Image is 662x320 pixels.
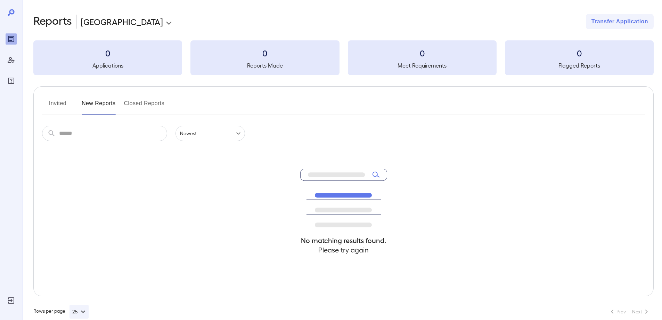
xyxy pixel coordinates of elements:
button: Transfer Application [586,14,654,29]
button: Closed Reports [124,98,165,115]
button: New Reports [82,98,116,115]
h3: 0 [33,47,182,58]
summary: 0Applications0Reports Made0Meet Requirements0Flagged Reports [33,40,654,75]
div: Rows per page [33,305,89,319]
div: FAQ [6,75,17,86]
div: Newest [175,126,245,141]
button: Invited [42,98,73,115]
div: Manage Users [6,54,17,65]
h3: 0 [190,47,339,58]
p: [GEOGRAPHIC_DATA] [81,16,163,27]
button: 25 [70,305,89,319]
h2: Reports [33,14,72,29]
div: Log Out [6,295,17,306]
h3: 0 [348,47,497,58]
h5: Flagged Reports [505,61,654,70]
h5: Meet Requirements [348,61,497,70]
h4: Please try again [300,245,387,255]
h4: No matching results found. [300,236,387,245]
h5: Reports Made [190,61,339,70]
h3: 0 [505,47,654,58]
div: Reports [6,33,17,45]
nav: pagination navigation [605,306,654,317]
h5: Applications [33,61,182,70]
